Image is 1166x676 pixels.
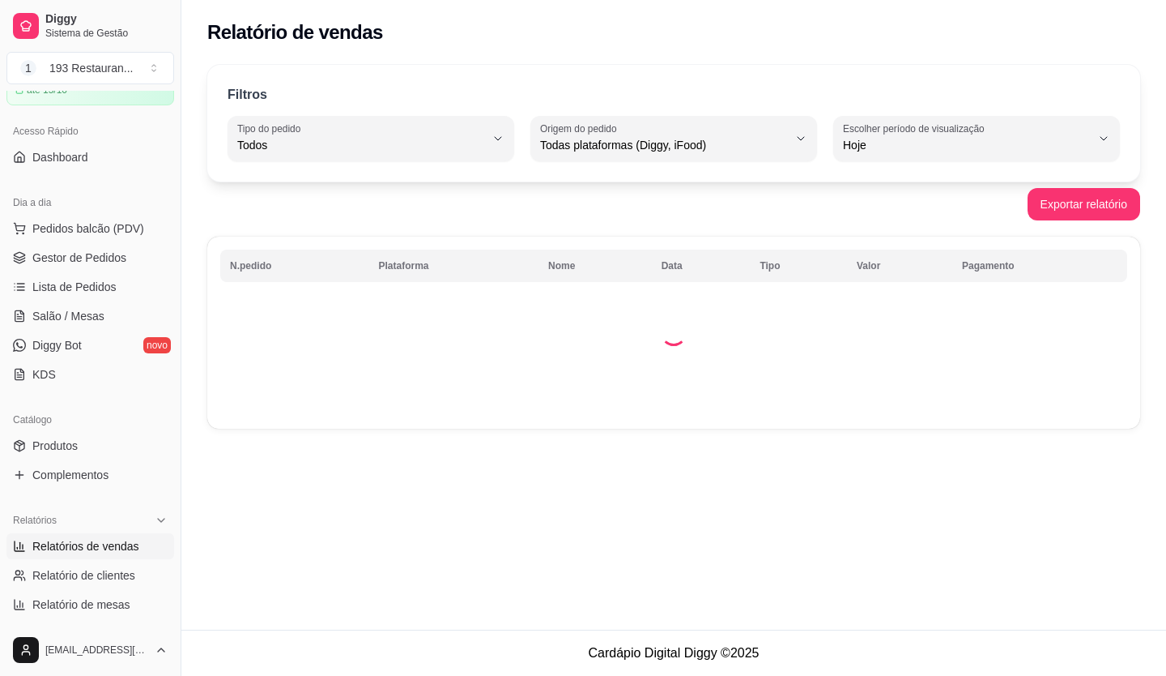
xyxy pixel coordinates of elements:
button: [EMAIL_ADDRESS][DOMAIN_NAME] [6,631,174,670]
a: Relatório de fidelidadenovo [6,621,174,647]
a: Relatório de mesas [6,592,174,618]
a: Lista de Pedidos [6,274,174,300]
span: Todas plataformas (Diggy, iFood) [540,137,788,153]
span: Relatório de mesas [32,597,130,613]
a: Diggy Botnovo [6,332,174,358]
footer: Cardápio Digital Diggy © 2025 [181,630,1166,676]
button: Tipo do pedidoTodos [228,116,514,161]
span: Relatórios de vendas [32,538,139,554]
span: Hoje [843,137,1091,153]
label: Origem do pedido [540,122,622,135]
span: KDS [32,366,56,383]
button: Select a team [6,52,174,84]
span: Pedidos balcão (PDV) [32,220,144,237]
a: Relatórios de vendas [6,533,174,559]
span: Dashboard [32,149,88,165]
a: KDS [6,362,174,387]
span: [EMAIL_ADDRESS][DOMAIN_NAME] [45,644,148,657]
button: Origem do pedidoTodas plataformas (Diggy, iFood) [530,116,817,161]
a: Gestor de Pedidos [6,245,174,271]
h2: Relatório de vendas [207,19,383,45]
a: Complementos [6,462,174,488]
div: Acesso Rápido [6,118,174,144]
span: Todos [237,137,485,153]
div: 193 Restauran ... [49,60,134,76]
label: Escolher período de visualização [843,122,989,135]
span: Relatório de clientes [32,567,135,584]
span: Complementos [32,467,109,483]
button: Pedidos balcão (PDV) [6,216,174,242]
button: Exportar relatório [1028,188,1140,220]
a: Salão / Mesas [6,303,174,329]
span: Produtos [32,438,78,454]
a: Relatório de clientes [6,563,174,588]
p: Filtros [228,85,267,105]
span: Salão / Mesas [32,308,104,324]
span: Diggy Bot [32,337,82,353]
span: Lista de Pedidos [32,279,117,295]
a: Produtos [6,433,174,459]
span: Diggy [45,12,168,27]
label: Tipo do pedido [237,122,306,135]
div: Catálogo [6,407,174,433]
button: Escolher período de visualizaçãoHoje [833,116,1120,161]
div: Dia a dia [6,190,174,216]
span: Relatórios [13,514,57,527]
span: Sistema de Gestão [45,27,168,40]
a: Dashboard [6,144,174,170]
a: DiggySistema de Gestão [6,6,174,45]
div: Loading [661,320,687,346]
span: Gestor de Pedidos [32,250,126,266]
span: 1 [20,60,36,76]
